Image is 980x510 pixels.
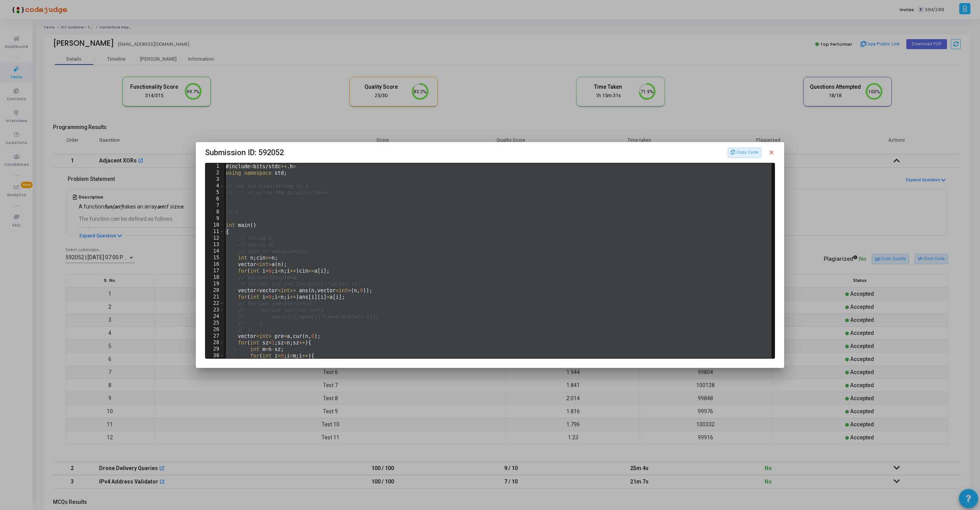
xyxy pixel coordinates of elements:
div: 25 [205,320,224,326]
div: 13 [205,242,224,248]
div: 5 [205,189,224,196]
div: 7 [205,202,224,209]
div: 20 [205,287,224,294]
div: 16 [205,261,224,268]
div: 21 [205,294,224,300]
div: 23 [205,307,224,313]
div: 17 [205,268,224,274]
div: 15 [205,255,224,261]
div: 29 [205,346,224,353]
div: 10 [205,222,224,229]
mat-icon: close [768,149,775,156]
div: 22 [205,300,224,307]
div: 24 [205,313,224,320]
div: 2 [205,170,224,176]
div: 14 [205,248,224,255]
div: 12 [205,235,224,242]
div: 30 [205,353,224,359]
div: 27 [205,333,224,339]
div: 6 [205,196,224,202]
div: 4 [205,183,224,189]
div: 18 [205,274,224,281]
div: 26 [205,326,224,333]
div: 9 [205,215,224,222]
button: Copy Code [728,147,761,157]
div: 11 [205,229,224,235]
div: 1 [205,163,224,170]
span: Submission ID: 592052 [205,146,284,159]
div: 28 [205,339,224,346]
div: 3 [205,176,224,183]
div: 19 [205,281,224,287]
div: 8 [205,209,224,215]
